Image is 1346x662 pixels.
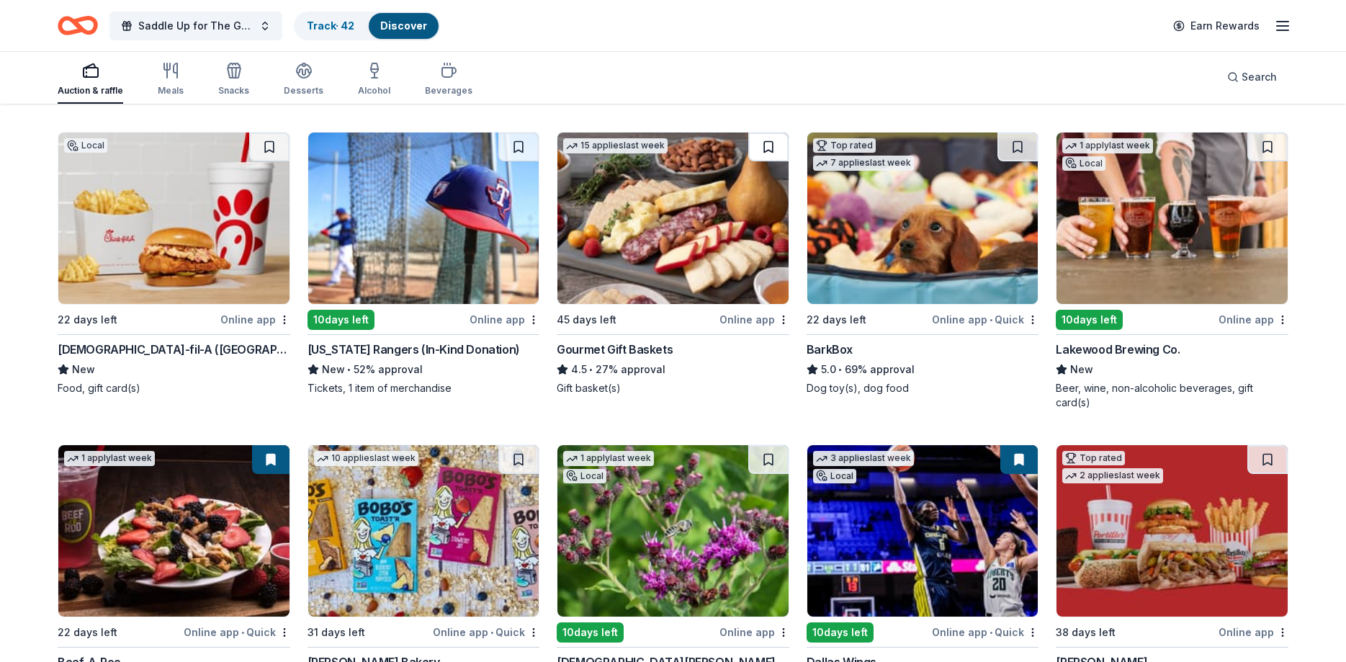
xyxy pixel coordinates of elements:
[563,451,654,466] div: 1 apply last week
[813,451,914,466] div: 3 applies last week
[58,624,117,641] div: 22 days left
[490,627,493,638] span: •
[813,138,876,153] div: Top rated
[1242,68,1277,86] span: Search
[58,445,290,617] img: Image for Beef-A-Roo
[590,364,593,375] span: •
[220,310,290,328] div: Online app
[1056,310,1123,330] div: 10 days left
[433,623,539,641] div: Online app Quick
[308,132,540,395] a: Image for Texas Rangers (In-Kind Donation)10days leftOnline app[US_STATE] Rangers (In-Kind Donati...
[1056,445,1288,617] img: Image for Portillo's
[470,310,539,328] div: Online app
[58,132,290,395] a: Image for Chick-fil-A (Dallas Frankford Road)Local22 days leftOnline app[DEMOGRAPHIC_DATA]-fil-A ...
[557,341,673,358] div: Gourmet Gift Baskets
[347,364,351,375] span: •
[380,19,427,32] a: Discover
[218,85,249,97] div: Snacks
[284,85,323,97] div: Desserts
[932,310,1038,328] div: Online app Quick
[64,138,107,153] div: Local
[64,451,155,466] div: 1 apply last week
[308,361,540,378] div: 52% approval
[1219,310,1288,328] div: Online app
[58,341,290,358] div: [DEMOGRAPHIC_DATA]-fil-A ([GEOGRAPHIC_DATA])
[571,361,587,378] span: 4.5
[158,85,184,97] div: Meals
[322,361,345,378] span: New
[807,622,874,643] div: 10 days left
[557,132,789,395] a: Image for Gourmet Gift Baskets15 applieslast week45 days leftOnline appGourmet Gift Baskets4.5•27...
[307,19,354,32] a: Track· 42
[557,445,789,617] img: Image for Lady Bird Johnson Wildflower Center
[1062,451,1125,465] div: Top rated
[58,133,290,304] img: Image for Chick-fil-A (Dallas Frankford Road)
[58,85,123,97] div: Auction & raffle
[563,138,668,153] div: 15 applies last week
[838,364,842,375] span: •
[1062,156,1105,171] div: Local
[807,133,1038,304] img: Image for BarkBox
[308,310,374,330] div: 10 days left
[184,623,290,641] div: Online app Quick
[314,451,418,466] div: 10 applies last week
[932,623,1038,641] div: Online app Quick
[557,622,624,643] div: 10 days left
[72,361,95,378] span: New
[1062,468,1163,483] div: 2 applies last week
[58,56,123,104] button: Auction & raffle
[294,12,440,40] button: Track· 42Discover
[241,627,244,638] span: •
[308,381,540,395] div: Tickets, 1 item of merchandise
[425,85,472,97] div: Beverages
[813,156,914,171] div: 7 applies last week
[1056,341,1180,358] div: Lakewood Brewing Co.
[218,56,249,104] button: Snacks
[807,361,1039,378] div: 69% approval
[557,381,789,395] div: Gift basket(s)
[308,445,539,617] img: Image for Bobo's Bakery
[1219,623,1288,641] div: Online app
[557,133,789,304] img: Image for Gourmet Gift Baskets
[58,311,117,328] div: 22 days left
[138,17,254,35] span: Saddle Up for The Guild
[990,314,992,326] span: •
[1056,381,1288,410] div: Beer, wine, non-alcoholic beverages, gift card(s)
[807,132,1039,395] a: Image for BarkBoxTop rated7 applieslast week22 days leftOnline app•QuickBarkBox5.0•69% approvalDo...
[807,445,1038,617] img: Image for Dallas Wings
[358,85,390,97] div: Alcohol
[158,56,184,104] button: Meals
[821,361,836,378] span: 5.0
[563,469,606,483] div: Local
[308,341,520,358] div: [US_STATE] Rangers (In-Kind Donation)
[1056,624,1116,641] div: 38 days left
[1062,138,1153,153] div: 1 apply last week
[1070,361,1093,378] span: New
[284,56,323,104] button: Desserts
[358,56,390,104] button: Alcohol
[58,9,98,43] a: Home
[109,12,282,40] button: Saddle Up for The Guild
[557,361,789,378] div: 27% approval
[1216,63,1288,91] button: Search
[719,623,789,641] div: Online app
[425,56,472,104] button: Beverages
[308,133,539,304] img: Image for Texas Rangers (In-Kind Donation)
[557,311,616,328] div: 45 days left
[990,627,992,638] span: •
[807,311,866,328] div: 22 days left
[813,469,856,483] div: Local
[1056,133,1288,304] img: Image for Lakewood Brewing Co.
[807,381,1039,395] div: Dog toy(s), dog food
[719,310,789,328] div: Online app
[807,341,853,358] div: BarkBox
[1165,13,1268,39] a: Earn Rewards
[58,381,290,395] div: Food, gift card(s)
[1056,132,1288,410] a: Image for Lakewood Brewing Co.1 applylast weekLocal10days leftOnline appLakewood Brewing Co.NewBe...
[308,624,365,641] div: 31 days left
